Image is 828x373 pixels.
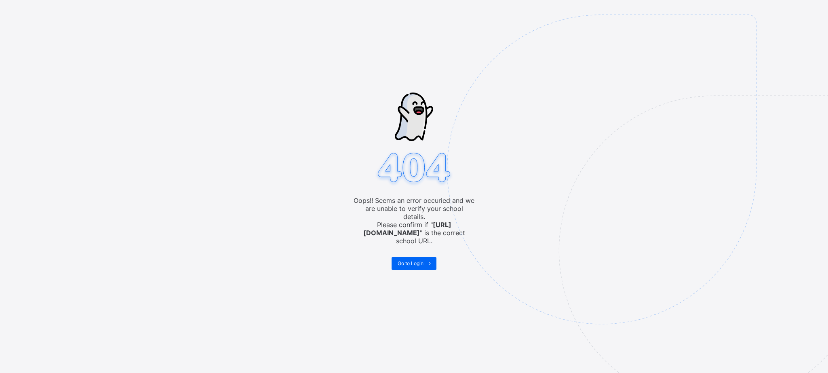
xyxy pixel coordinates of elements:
img: 404.8bbb34c871c4712298a25e20c4dc75c7.svg [374,150,454,187]
span: Oops!! Seems an error occuried and we are unable to verify your school details. [354,196,475,221]
b: [URL][DOMAIN_NAME] [363,221,451,237]
span: Go to Login [398,260,423,266]
img: ghost-strokes.05e252ede52c2f8dbc99f45d5e1f5e9f.svg [395,93,433,141]
span: Please confirm if " " is the correct school URL. [354,221,475,245]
